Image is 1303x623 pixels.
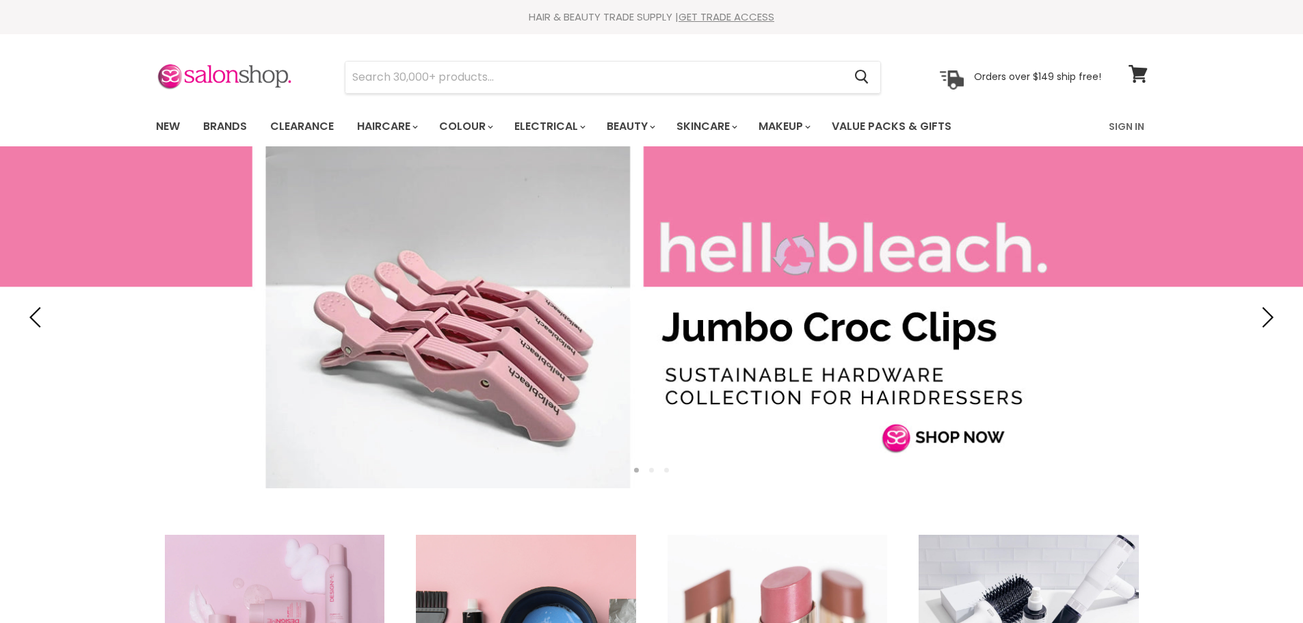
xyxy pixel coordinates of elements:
[345,62,844,93] input: Search
[664,468,669,473] li: Page dot 3
[146,107,1031,146] ul: Main menu
[974,70,1101,83] p: Orders over $149 ship free!
[748,112,819,141] a: Makeup
[139,107,1165,146] nav: Main
[345,61,881,94] form: Product
[821,112,962,141] a: Value Packs & Gifts
[146,112,190,141] a: New
[347,112,426,141] a: Haircare
[666,112,746,141] a: Skincare
[504,112,594,141] a: Electrical
[634,468,639,473] li: Page dot 1
[1235,559,1289,609] iframe: Gorgias live chat messenger
[679,10,774,24] a: GET TRADE ACCESS
[1101,112,1153,141] a: Sign In
[649,468,654,473] li: Page dot 2
[596,112,663,141] a: Beauty
[139,10,1165,24] div: HAIR & BEAUTY TRADE SUPPLY |
[1252,304,1279,331] button: Next
[844,62,880,93] button: Search
[260,112,344,141] a: Clearance
[24,304,51,331] button: Previous
[193,112,257,141] a: Brands
[429,112,501,141] a: Colour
